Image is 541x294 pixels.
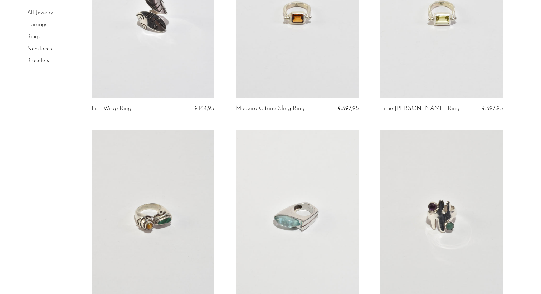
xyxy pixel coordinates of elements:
[92,105,131,112] a: Fish Wrap Ring
[194,105,214,111] span: €164,95
[27,34,40,40] a: Rings
[380,105,459,112] a: Lime [PERSON_NAME] Ring
[27,46,52,52] a: Necklaces
[236,105,304,112] a: Madeira Citrine Sling Ring
[27,22,47,28] a: Earrings
[338,105,359,111] span: €397,95
[482,105,503,111] span: €397,95
[27,58,49,64] a: Bracelets
[27,10,53,16] a: All Jewelry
